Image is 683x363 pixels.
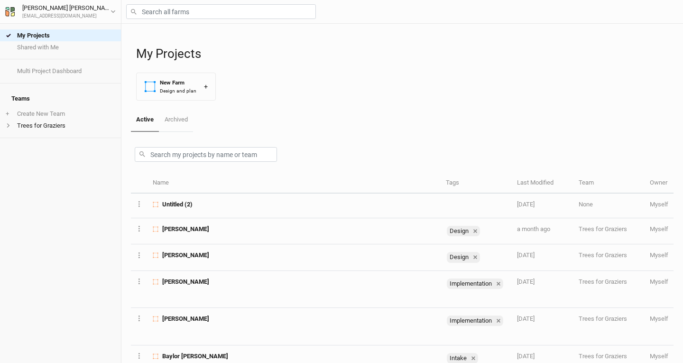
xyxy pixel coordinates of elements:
span: jono@treesforgraziers.com [650,201,668,208]
span: Baylor Lansden [162,352,228,361]
div: Implementation [447,316,503,326]
span: Jul 3, 2025 10:28 AM [517,315,535,322]
th: Tags [441,173,512,194]
td: Trees for Graziers [573,308,645,345]
th: Team [573,173,645,194]
span: Raymond Stoltzfus [162,251,209,260]
th: Name [148,173,441,194]
td: Trees for Graziers [573,244,645,270]
div: Design and plan [160,87,196,94]
span: Untitled (2) [162,200,193,209]
input: Search my projects by name or team [135,147,277,162]
div: [PERSON_NAME] [PERSON_NAME] [22,3,111,13]
span: Jesse Lapp [162,225,209,233]
button: New FarmDesign and plan+ [136,73,216,101]
div: [EMAIL_ADDRESS][DOMAIN_NAME] [22,13,111,20]
td: None [573,194,645,218]
div: Design [447,226,471,236]
td: Trees for Graziers [573,218,645,244]
th: Last Modified [512,173,573,194]
div: Implementation [447,316,494,326]
button: [PERSON_NAME] [PERSON_NAME][EMAIL_ADDRESS][DOMAIN_NAME] [5,3,116,20]
span: jono@treesforgraziers.com [650,225,668,233]
span: jono@treesforgraziers.com [650,278,668,285]
a: Archived [159,108,193,131]
th: Owner [645,173,674,194]
span: Dwight Stoltzfoos [162,278,209,286]
a: Active [131,108,159,132]
div: + [204,82,208,92]
div: New Farm [160,79,196,87]
span: jono@treesforgraziers.com [650,353,668,360]
td: Trees for Graziers [573,271,645,308]
div: Implementation [447,279,503,289]
span: jono@treesforgraziers.com [650,315,668,322]
div: Implementation [447,279,494,289]
h1: My Projects [136,47,674,61]
div: Design [447,252,471,262]
span: Jun 25, 2025 12:23 PM [517,353,535,360]
span: jono@treesforgraziers.com [650,251,668,259]
input: Search all farms [126,4,316,19]
div: Design [447,252,480,262]
span: Sep 3, 2025 11:05 AM [517,201,535,208]
h4: Teams [6,89,115,108]
span: Aug 28, 2025 4:54 PM [517,225,550,233]
span: + [6,110,9,118]
span: Jul 30, 2025 10:34 AM [517,278,535,285]
span: Aug 4, 2025 10:39 AM [517,251,535,259]
span: Daniel G. Lapp [162,315,209,323]
div: Design [447,226,480,236]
